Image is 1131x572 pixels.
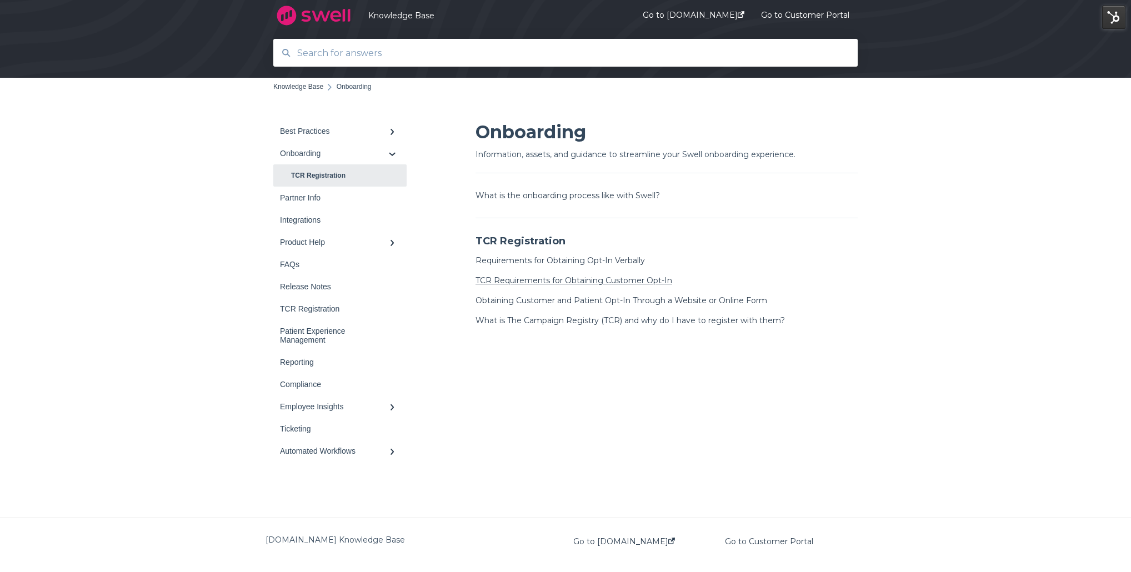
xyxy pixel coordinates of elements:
div: [DOMAIN_NAME] Knowledge Base [266,533,565,546]
a: Knowledge Base [368,11,609,21]
a: Employee Insights [273,395,407,418]
a: Reporting [273,351,407,373]
div: Best Practices [280,127,389,136]
a: Patient Experience Management [273,320,407,351]
a: TCR Registration [273,164,407,187]
a: Onboarding [273,142,407,164]
a: Knowledge Base [273,83,323,91]
a: Ticketing [273,418,407,440]
a: Automated Workflows [273,440,407,462]
div: Partner Info [280,193,389,202]
div: Compliance [280,380,389,389]
a: FAQs [273,253,407,275]
a: Requirements for Obtaining Opt-In Verbally [476,255,645,265]
a: What is The Campaign Registry (TCR) and why do I have to register with them? [476,315,785,325]
a: Release Notes [273,275,407,298]
input: Search for answers [291,41,841,65]
span: Onboarding [337,83,372,91]
div: Onboarding [280,149,389,158]
img: company logo [273,2,354,29]
h1: Onboarding [476,120,858,144]
h6: Information, assets, and guidance to streamline your Swell onboarding experience. [476,148,858,173]
div: Release Notes [280,282,389,291]
div: Ticketing [280,424,389,433]
a: Compliance [273,373,407,395]
a: What is the onboarding process like with Swell? [476,190,660,200]
a: TCR Registration [273,298,407,320]
h4: TCR Registration [476,234,858,248]
div: Employee Insights [280,402,389,411]
div: Reporting [280,358,389,367]
a: Go to [DOMAIN_NAME] [573,537,675,546]
img: HubSpot Tools Menu Toggle [1102,6,1125,29]
a: TCR Requirements for Obtaining Customer Opt-In [476,275,672,285]
div: Product Help [280,238,389,247]
a: Go to Customer Portal [725,537,813,546]
div: Automated Workflows [280,446,389,455]
div: TCR Registration [280,304,389,313]
a: Product Help [273,231,407,253]
a: Obtaining Customer and Patient Opt-In Through a Website or Online Form [476,295,767,305]
div: FAQs [280,260,389,269]
a: Partner Info [273,187,407,209]
a: Best Practices [273,120,407,142]
div: Integrations [280,215,389,224]
a: Integrations [273,209,407,231]
div: Patient Experience Management [280,327,389,344]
